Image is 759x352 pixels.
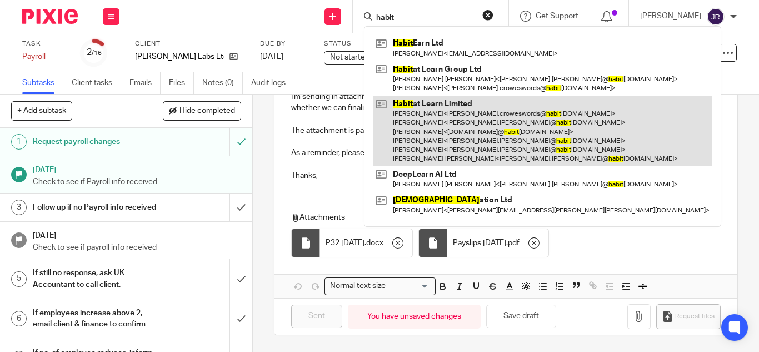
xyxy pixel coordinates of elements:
[453,237,506,249] span: Payslips [DATE]
[291,170,721,181] p: Thanks,
[260,53,283,61] span: [DATE]
[482,9,493,21] button: Clear
[129,72,161,94] a: Emails
[291,91,721,114] p: I'm sending in attachment the payroll report for this month. Please review at your earliest conve...
[260,39,310,48] label: Due by
[87,46,102,59] div: 2
[447,229,548,257] div: .
[348,305,481,329] div: You have unsaved changes
[291,125,721,136] p: The attachment is password protected so please use the Payslip Password provided.
[536,12,578,20] span: Get Support
[163,101,241,120] button: Hide completed
[33,227,242,241] h1: [DATE]
[135,51,224,62] p: [PERSON_NAME] Labs Ltd
[656,304,721,329] button: Request files
[11,101,72,120] button: + Add subtask
[324,39,435,48] label: Status
[11,271,27,287] div: 5
[33,242,242,253] p: Check to see if payroll info received
[320,229,412,257] div: .
[291,212,715,223] p: Attachments
[675,312,715,321] span: Request files
[707,8,725,26] img: svg%3E
[22,9,78,24] img: Pixie
[486,305,556,329] button: Save draft
[330,53,369,61] span: Not started
[508,237,520,249] span: pdf
[366,237,383,249] span: docx
[251,72,294,94] a: Audit logs
[11,200,27,215] div: 3
[389,280,429,292] input: Search for option
[291,305,342,329] input: Sent
[22,39,67,48] label: Task
[92,50,102,56] small: /16
[33,265,157,293] h1: If still no response, ask UK Accountant to call client.
[169,72,194,94] a: Files
[11,134,27,150] div: 1
[375,13,475,23] input: Search
[327,280,388,292] span: Normal text size
[33,162,242,176] h1: [DATE]
[33,133,157,150] h1: Request payroll changes
[202,72,243,94] a: Notes (0)
[72,72,121,94] a: Client tasks
[179,107,235,116] span: Hide completed
[324,277,436,295] div: Search for option
[640,11,701,22] p: [PERSON_NAME]
[22,51,67,62] div: Payroll
[33,199,157,216] h1: Follow up if no Payroll info received
[135,39,246,48] label: Client
[291,147,721,158] p: As a reminder, please note that the PAYE & NIC Taxes are due by the November
[33,176,242,187] p: Check to see if Payroll info received
[326,237,364,249] span: P32 [DATE]
[33,305,157,333] h1: If employees increase above 2, email client & finance to confirm
[11,311,27,326] div: 6
[22,72,63,94] a: Subtasks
